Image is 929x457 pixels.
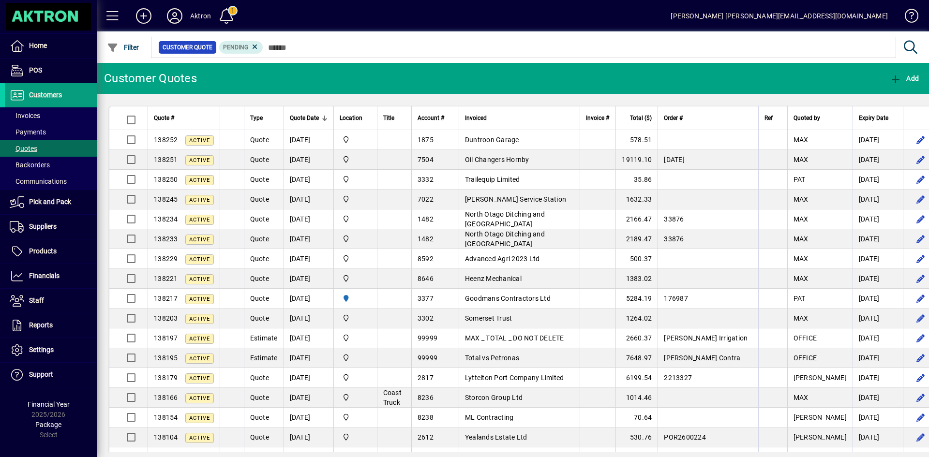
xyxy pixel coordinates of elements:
[764,113,781,123] div: Ref
[853,190,903,209] td: [DATE]
[794,156,809,163] span: MAX
[794,354,817,362] span: OFFICE
[250,235,269,243] span: Quote
[465,156,529,163] span: Oil Changers Hornby
[154,215,178,223] span: 138234
[913,370,929,385] button: Edit
[615,309,658,328] td: 1264.02
[853,309,903,328] td: [DATE]
[340,113,371,123] div: Location
[340,253,371,264] span: Central
[154,413,178,421] span: 138154
[615,170,658,190] td: 35.86
[340,432,371,442] span: Central
[340,313,371,324] span: Central
[615,249,658,269] td: 500.37
[615,190,658,209] td: 1632.33
[664,235,684,243] span: 33876
[340,154,371,165] span: Central
[418,235,434,243] span: 1482
[190,8,211,24] div: Aktron
[418,113,453,123] div: Account #
[913,350,929,366] button: Edit
[5,313,97,338] a: Reports
[859,113,897,123] div: Expiry Date
[284,388,333,408] td: [DATE]
[794,215,809,223] span: MAX
[340,113,362,123] span: Location
[29,272,60,280] span: Financials
[418,314,434,322] span: 3302
[615,428,658,447] td: 530.76
[250,275,269,282] span: Quote
[189,197,210,203] span: Active
[383,113,405,123] div: Title
[418,334,437,342] span: 99999
[340,234,371,244] span: Central
[465,394,523,401] span: Storcon Group Ltd
[104,71,197,86] div: Customer Quotes
[853,150,903,170] td: [DATE]
[794,334,817,342] span: OFFICE
[189,355,210,362] span: Active
[29,296,44,304] span: Staff
[853,269,903,289] td: [DATE]
[418,295,434,302] span: 3377
[913,132,929,147] button: Edit
[418,215,434,223] span: 1482
[189,177,210,183] span: Active
[913,330,929,346] button: Edit
[35,421,61,428] span: Package
[418,354,437,362] span: 99999
[284,249,333,269] td: [DATE]
[887,70,921,87] button: Add
[913,251,929,266] button: Edit
[418,394,434,401] span: 8236
[189,435,210,441] span: Active
[154,113,174,123] span: Quote #
[5,173,97,190] a: Communications
[5,363,97,387] a: Support
[5,157,97,173] a: Backorders
[853,368,903,388] td: [DATE]
[664,113,683,123] span: Order #
[853,428,903,447] td: [DATE]
[29,42,47,49] span: Home
[284,348,333,368] td: [DATE]
[163,43,212,52] span: Customer Quote
[10,145,37,152] span: Quotes
[913,211,929,227] button: Edit
[189,217,210,223] span: Active
[29,370,53,378] span: Support
[465,334,564,342] span: MAX _ TOTAL _ DO NOT DELETE
[223,44,248,51] span: Pending
[465,413,514,421] span: ML Contracting
[284,209,333,229] td: [DATE]
[189,256,210,263] span: Active
[154,136,178,144] span: 138252
[154,295,178,302] span: 138217
[154,255,178,263] span: 138229
[465,113,574,123] div: Invoiced
[615,209,658,229] td: 2166.47
[418,433,434,441] span: 2612
[340,273,371,284] span: Central
[794,113,847,123] div: Quoted by
[29,198,71,206] span: Pick and Pack
[853,289,903,309] td: [DATE]
[250,413,269,421] span: Quote
[5,239,97,264] a: Products
[105,39,142,56] button: Filter
[465,136,519,144] span: Duntroon Garage
[794,394,809,401] span: MAX
[189,415,210,421] span: Active
[154,394,178,401] span: 138166
[284,130,333,150] td: [DATE]
[898,2,917,33] a: Knowledge Base
[913,390,929,405] button: Edit
[250,354,278,362] span: Estimate
[128,7,159,25] button: Add
[671,8,888,24] div: [PERSON_NAME] [PERSON_NAME][EMAIL_ADDRESS][DOMAIN_NAME]
[664,374,692,382] span: 2213327
[250,195,269,203] span: Quote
